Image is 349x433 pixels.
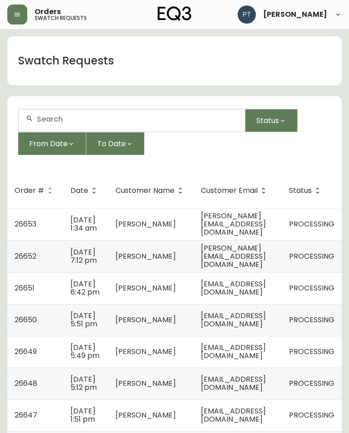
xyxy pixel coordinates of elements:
span: From Date [29,138,68,149]
span: [PERSON_NAME] [115,410,176,420]
span: Status [289,188,312,193]
button: Status [245,109,298,132]
span: To Date [97,138,126,149]
span: [DATE] 5:49 pm [70,342,100,361]
span: [EMAIL_ADDRESS][DOMAIN_NAME] [201,406,266,424]
span: Customer Email [201,188,258,193]
span: [DATE] 7:12 pm [70,247,97,266]
span: PROCESSING [289,410,334,420]
span: [EMAIL_ADDRESS][DOMAIN_NAME] [201,342,266,361]
span: [EMAIL_ADDRESS][DOMAIN_NAME] [201,310,266,329]
button: To Date [86,132,145,155]
span: [PERSON_NAME][EMAIL_ADDRESS][DOMAIN_NAME] [201,211,266,237]
span: 26651 [15,283,35,293]
span: 26647 [15,410,37,420]
span: Date [70,187,100,195]
span: 26653 [15,219,36,229]
span: 26650 [15,315,37,325]
span: Status [289,187,324,195]
span: [PERSON_NAME] [263,11,327,18]
span: [PERSON_NAME] [115,346,176,357]
span: [DATE] 6:42 pm [70,279,100,297]
span: [EMAIL_ADDRESS][DOMAIN_NAME] [201,279,266,297]
button: From Date [18,132,86,155]
span: Orders [35,8,61,15]
h1: Swatch Requests [18,53,114,69]
span: [DATE] 5:12 pm [70,374,97,393]
span: 26649 [15,346,37,357]
span: Customer Name [115,187,186,195]
span: 26652 [15,251,36,261]
h5: swatch requests [35,15,87,21]
span: 26648 [15,378,37,389]
span: Status [256,115,279,126]
span: [PERSON_NAME] [115,219,176,229]
span: [PERSON_NAME] [115,378,176,389]
input: Search [37,115,238,123]
span: [DATE] 5:51 pm [70,310,97,329]
img: 986dcd8e1aab7847125929f325458823 [238,5,256,24]
span: Order # [15,187,56,195]
span: Date [70,188,88,193]
span: [PERSON_NAME] [115,315,176,325]
span: Customer Name [115,188,174,193]
span: [EMAIL_ADDRESS][DOMAIN_NAME] [201,374,266,393]
span: [PERSON_NAME][EMAIL_ADDRESS][DOMAIN_NAME] [201,243,266,270]
span: [PERSON_NAME] [115,283,176,293]
span: PROCESSING [289,378,334,389]
span: PROCESSING [289,283,334,293]
span: PROCESSING [289,251,334,261]
span: Order # [15,188,44,193]
span: [DATE] 1:51 pm [70,406,95,424]
span: Customer Email [201,187,269,195]
span: [PERSON_NAME] [115,251,176,261]
span: [DATE] 1:34 am [70,215,97,233]
img: logo [158,6,191,21]
span: PROCESSING [289,346,334,357]
span: PROCESSING [289,315,334,325]
span: PROCESSING [289,219,334,229]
